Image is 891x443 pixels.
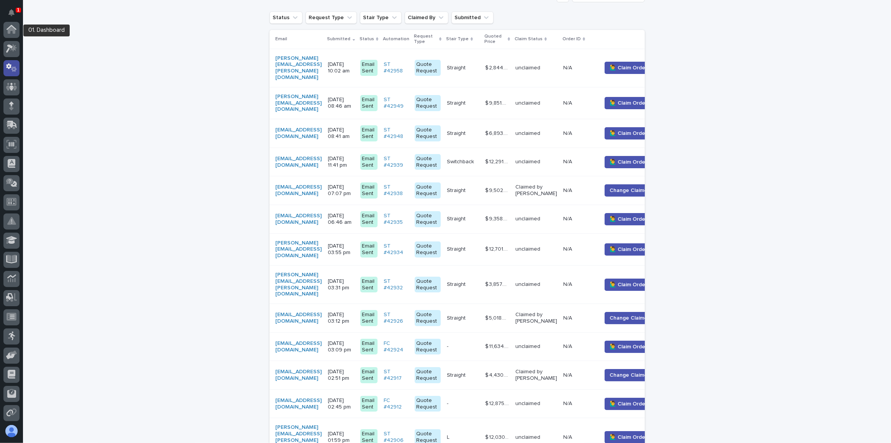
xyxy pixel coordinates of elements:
[563,98,574,107] p: N/A
[415,367,441,383] div: Quote Request
[360,182,378,199] div: Email Sent
[270,49,667,87] tr: [PERSON_NAME][EMAIL_ADDRESS][PERSON_NAME][DOMAIN_NAME] [DATE] 10:02 amEmail SentST #42958 Quote R...
[384,243,409,256] a: ST #42934
[328,340,354,353] p: [DATE] 03:09 pm
[10,9,20,21] div: Notifications1
[415,211,441,227] div: Quote Request
[515,369,557,382] p: Claimed by [PERSON_NAME]
[415,396,441,412] div: Quote Request
[447,244,467,253] p: Straight
[328,312,354,325] p: [DATE] 03:12 pm
[605,184,654,197] button: Change Claimer
[563,280,574,288] p: N/A
[447,313,467,322] p: Straight
[384,97,409,110] a: ST #42949
[360,211,378,227] div: Email Sent
[270,389,667,418] tr: [EMAIL_ADDRESS][DOMAIN_NAME] [DATE] 02:45 pmEmail SentFC #42912 Quote Request-- $ 12,875.00$ 12,8...
[276,55,322,81] a: [PERSON_NAME][EMAIL_ADDRESS][PERSON_NAME][DOMAIN_NAME]
[384,340,409,353] a: FC #42924
[384,369,409,382] a: ST #42917
[485,214,511,222] p: $ 9,358.00
[415,339,441,355] div: Quote Request
[270,176,667,205] tr: [EMAIL_ADDRESS][DOMAIN_NAME] [DATE] 07:07 pmEmail SentST #42938 Quote RequestStraightStraight $ 9...
[610,433,647,441] span: 🙋‍♂️ Claim Order
[405,11,448,24] button: Claimed By
[515,312,557,325] p: Claimed by [PERSON_NAME]
[415,182,441,199] div: Quote Request
[384,397,409,410] a: FC #42912
[328,397,354,410] p: [DATE] 02:45 pm
[447,63,467,71] p: Straight
[328,213,354,226] p: [DATE] 06:46 am
[270,148,667,176] tr: [EMAIL_ADDRESS][DOMAIN_NAME] [DATE] 11:41 pmEmail SentST #42939 Quote RequestSwitchbackSwitchback...
[447,157,476,165] p: Switchback
[3,423,20,439] button: users-avatar
[563,214,574,222] p: N/A
[328,369,354,382] p: [DATE] 02:51 pm
[447,280,467,288] p: Straight
[605,97,652,109] button: 🙋‍♂️ Claim Order
[446,35,469,43] p: Stair Type
[485,342,511,350] p: $ 11,634.00
[515,216,557,222] p: unclaimed
[276,240,322,259] a: [PERSON_NAME][EMAIL_ADDRESS][DOMAIN_NAME]
[360,35,374,43] p: Status
[270,304,667,333] tr: [EMAIL_ADDRESS][DOMAIN_NAME] [DATE] 03:12 pmEmail SentST #42926 Quote RequestStraightStraight $ 5...
[384,213,409,226] a: ST #42935
[563,342,574,350] p: N/A
[276,312,322,325] a: [EMAIL_ADDRESS][DOMAIN_NAME]
[270,11,302,24] button: Status
[515,35,543,43] p: Claim Status
[563,129,574,137] p: N/A
[605,243,652,256] button: 🙋‍♂️ Claim Order
[563,399,574,407] p: N/A
[563,313,574,322] p: N/A
[414,32,437,46] p: Request Type
[485,98,511,107] p: $ 9,851.00
[328,61,354,74] p: [DATE] 10:02 am
[328,278,354,291] p: [DATE] 03:31 pm
[610,130,647,137] span: 🙋‍♂️ Claim Order
[327,35,351,43] p: Submitted
[276,369,322,382] a: [EMAIL_ADDRESS][DOMAIN_NAME]
[360,11,402,24] button: Stair Type
[3,5,20,21] button: Notifications
[415,95,441,111] div: Quote Request
[515,281,557,288] p: unclaimed
[384,127,409,140] a: ST #42948
[605,341,652,353] button: 🙋‍♂️ Claim Order
[515,159,557,165] p: unclaimed
[360,60,378,76] div: Email Sent
[605,62,652,74] button: 🙋‍♂️ Claim Order
[360,310,378,326] div: Email Sent
[447,342,450,350] p: -
[383,35,409,43] p: Automation
[276,156,322,169] a: [EMAIL_ADDRESS][DOMAIN_NAME]
[328,127,354,140] p: [DATE] 08:41 am
[610,99,647,107] span: 🙋‍♂️ Claim Order
[485,371,511,379] p: $ 4,430.00
[360,396,378,412] div: Email Sent
[270,361,667,390] tr: [EMAIL_ADDRESS][DOMAIN_NAME] [DATE] 02:51 pmEmail SentST #42917 Quote RequestStraightStraight $ 4...
[384,61,409,74] a: ST #42958
[563,63,574,71] p: N/A
[485,186,511,194] p: $ 9,502.00
[610,246,647,253] span: 🙋‍♂️ Claim Order
[384,184,409,197] a: ST #42938
[485,399,511,407] p: $ 12,875.00
[610,64,647,72] span: 🙋‍♂️ Claim Order
[447,129,467,137] p: Straight
[415,60,441,76] div: Quote Request
[328,156,354,169] p: [DATE] 11:41 pm
[563,433,574,441] p: N/A
[360,154,378,170] div: Email Sent
[360,339,378,355] div: Email Sent
[306,11,357,24] button: Request Type
[384,312,409,325] a: ST #42926
[515,184,557,197] p: Claimed by [PERSON_NAME]
[515,65,557,71] p: unclaimed
[270,265,667,304] tr: [PERSON_NAME][EMAIL_ADDRESS][PERSON_NAME][DOMAIN_NAME] [DATE] 03:31 pmEmail SentST #42932 Quote R...
[360,95,378,111] div: Email Sent
[485,157,511,165] p: $ 12,291.00
[415,310,441,326] div: Quote Request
